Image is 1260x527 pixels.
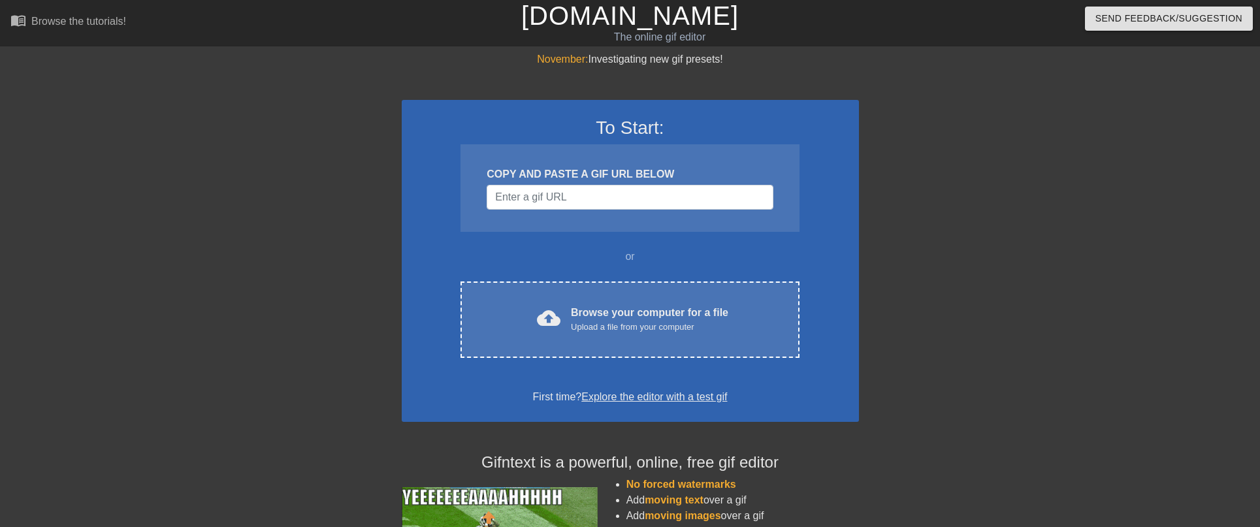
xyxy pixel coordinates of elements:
h3: To Start: [419,117,842,139]
span: moving text [645,494,703,505]
span: moving images [645,510,720,521]
span: Send Feedback/Suggestion [1095,10,1242,27]
div: The online gif editor [427,29,893,45]
div: Upload a file from your computer [571,321,728,334]
h4: Gifntext is a powerful, online, free gif editor [402,453,859,472]
div: Investigating new gif presets! [402,52,859,67]
a: Explore the editor with a test gif [581,391,727,402]
input: Username [487,185,773,210]
li: Add over a gif [626,492,859,508]
div: or [436,249,825,264]
button: Send Feedback/Suggestion [1085,7,1253,31]
div: Browse your computer for a file [571,305,728,334]
span: cloud_upload [537,306,560,330]
li: Add over a gif [626,508,859,524]
span: No forced watermarks [626,479,736,490]
div: COPY AND PASTE A GIF URL BELOW [487,167,773,182]
div: First time? [419,389,842,405]
div: Browse the tutorials! [31,16,126,27]
a: [DOMAIN_NAME] [521,1,739,30]
span: November: [537,54,588,65]
span: menu_book [10,12,26,28]
a: Browse the tutorials! [10,12,126,33]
